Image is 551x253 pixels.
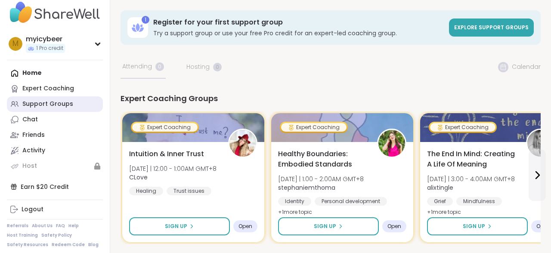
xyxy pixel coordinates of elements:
h3: Register for your first support group [153,18,444,27]
div: Friends [22,131,45,139]
span: Open [536,223,550,230]
h3: Try a support group or use your free Pro credit for an expert-led coaching group. [153,29,444,37]
a: Chat [7,112,103,127]
a: Help [68,223,79,229]
a: About Us [32,223,53,229]
span: Sign Up [463,222,485,230]
img: CLove [229,130,256,157]
span: [DATE] | 1:00 - 2:00AM GMT+8 [278,175,364,183]
span: [DATE] | 3:00 - 4:00AM GMT+8 [427,175,515,183]
div: Personal development [315,197,387,206]
span: Sign Up [165,222,187,230]
button: Sign Up [129,217,230,235]
div: Expert Coaching [281,123,347,132]
div: Healing [129,187,163,195]
div: Logout [22,205,43,214]
span: Explore support groups [454,24,529,31]
div: Identity [278,197,311,206]
a: Logout [7,202,103,217]
div: Grief [427,197,453,206]
a: Support Groups [7,96,103,112]
span: [DATE] | 12:00 - 1:00AM GMT+8 [129,164,217,173]
div: 1 [142,16,149,24]
span: Healthy Boundaries: Embodied Standards [278,149,368,170]
a: Host [7,158,103,174]
a: Expert Coaching [7,81,103,96]
a: FAQ [56,223,65,229]
span: The End In Mind: Creating A Life Of Meaning [427,149,517,170]
a: Activity [7,143,103,158]
a: Friends [7,127,103,143]
span: 1 Pro credit [36,45,63,52]
div: Expert Coaching Groups [121,93,541,105]
div: Host [22,162,37,170]
b: alixtingle [427,183,453,192]
div: Trust issues [167,187,211,195]
a: Blog [88,242,99,248]
a: Host Training [7,232,38,238]
span: m [12,38,19,49]
span: Open [387,223,401,230]
button: Sign Up [278,217,379,235]
button: Sign Up [427,217,528,235]
div: Chat [22,115,38,124]
span: Open [238,223,252,230]
b: CLove [129,173,148,182]
span: Sign Up [314,222,336,230]
a: Safety Resources [7,242,48,248]
a: Redeem Code [52,242,85,248]
div: Activity [22,146,45,155]
div: Mindfulness [456,197,502,206]
img: stephaniemthoma [378,130,405,157]
div: Expert Coaching [22,84,74,93]
span: Intuition & Inner Trust [129,149,204,159]
div: Earn $20 Credit [7,179,103,194]
div: myicybeer [26,34,65,44]
a: Safety Policy [41,232,72,238]
a: Explore support groups [449,19,534,37]
b: stephaniemthoma [278,183,335,192]
div: Expert Coaching [430,123,495,132]
a: Referrals [7,223,28,229]
div: Support Groups [22,100,73,108]
div: Expert Coaching [132,123,198,132]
